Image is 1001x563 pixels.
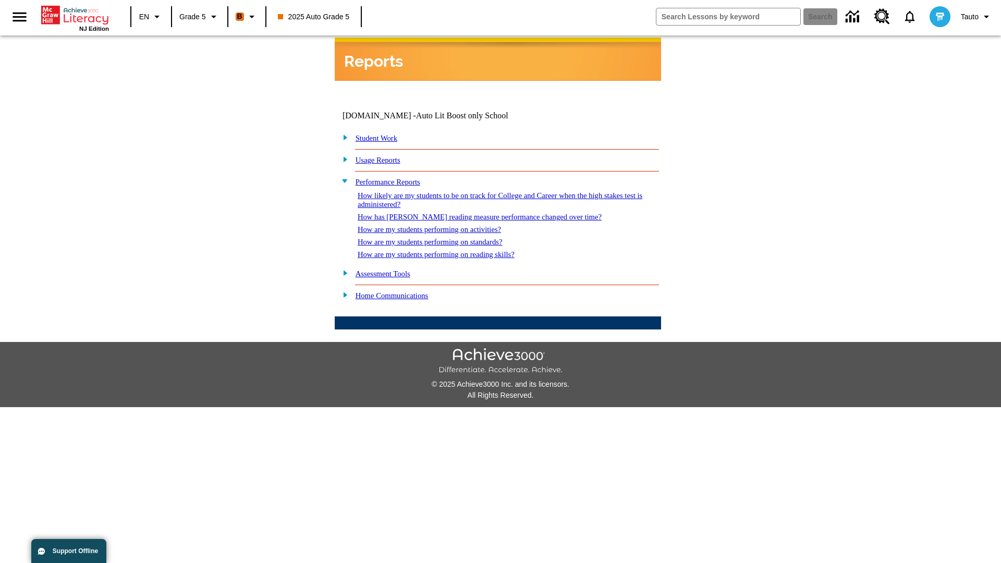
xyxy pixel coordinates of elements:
span: 2025 Auto Grade 5 [278,11,350,22]
img: plus.gif [337,154,348,164]
a: Data Center [839,3,868,31]
span: EN [139,11,149,22]
a: Notifications [896,3,923,30]
input: search field [656,8,800,25]
img: minus.gif [337,176,348,186]
button: Select a new avatar [923,3,957,30]
a: Assessment Tools [356,270,410,278]
img: plus.gif [337,132,348,142]
button: Boost Class color is orange. Change class color [231,7,262,26]
a: How has [PERSON_NAME] reading measure performance changed over time? [358,213,602,221]
img: avatar image [930,6,950,27]
a: How are my students performing on activities? [358,225,501,234]
a: How likely are my students to be on track for College and Career when the high stakes test is adm... [358,191,642,209]
span: Grade 5 [179,11,206,22]
button: Language: EN, Select a language [135,7,168,26]
button: Open side menu [4,2,35,32]
a: Home Communications [356,291,429,300]
a: How are my students performing on standards? [358,238,503,246]
span: B [237,10,242,23]
img: Achieve3000 Differentiate Accelerate Achieve [438,348,563,375]
span: Tauto [961,11,979,22]
div: Home [41,4,109,32]
button: Support Offline [31,539,106,563]
a: Performance Reports [356,178,420,186]
a: Student Work [356,134,397,142]
img: plus.gif [337,268,348,277]
a: Usage Reports [356,156,400,164]
button: Profile/Settings [957,7,997,26]
img: header [335,38,661,81]
a: Resource Center, Will open in new tab [868,3,896,31]
button: Grade: Grade 5, Select a grade [175,7,224,26]
img: plus.gif [337,290,348,299]
td: [DOMAIN_NAME] - [343,111,534,120]
span: Support Offline [53,547,98,555]
nobr: Auto Lit Boost only School [416,111,508,120]
span: NJ Edition [79,26,109,32]
a: How are my students performing on reading skills? [358,250,515,259]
